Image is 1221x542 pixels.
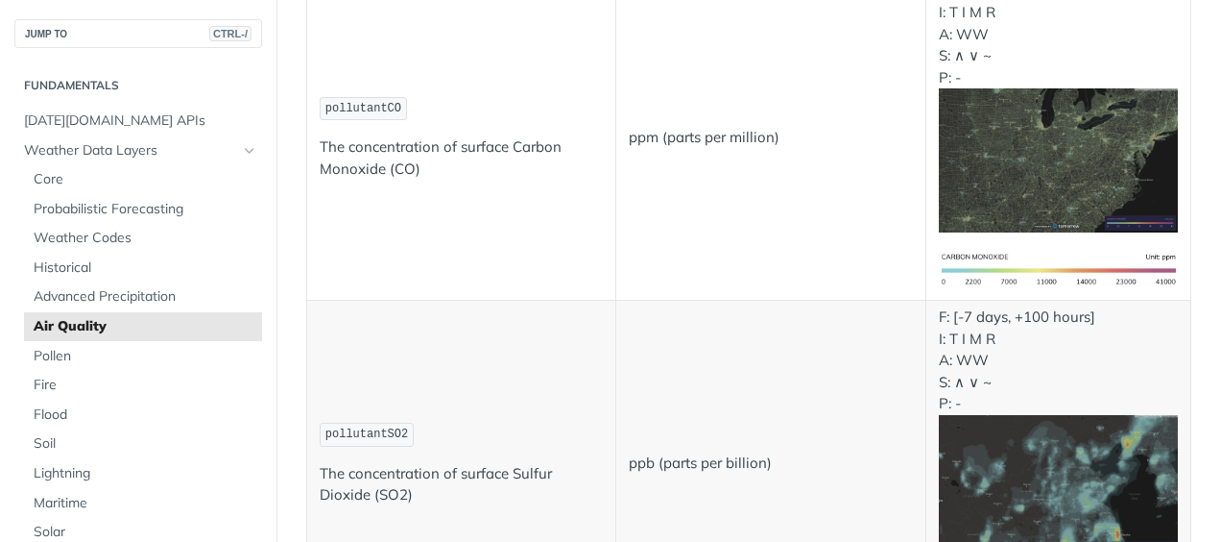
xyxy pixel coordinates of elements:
[24,401,262,430] a: Flood
[34,200,257,219] span: Probabilistic Forecasting
[24,489,262,518] a: Maritime
[24,224,262,253] a: Weather Codes
[939,247,1178,294] img: co
[34,259,257,278] span: Historical
[34,464,257,483] span: Lightning
[24,111,257,131] span: [DATE][DOMAIN_NAME] APIs
[325,102,401,115] span: pollutantCO
[24,371,262,400] a: Fire
[939,88,1178,233] img: co
[24,165,262,194] a: Core
[320,463,603,506] p: The concentration of surface Sulfur Dioxide (SO2)
[24,254,262,283] a: Historical
[34,287,257,307] span: Advanced Precipitation
[629,127,912,149] p: ppm (parts per million)
[14,19,262,48] button: JUMP TOCTRL-/
[34,494,257,513] span: Maritime
[34,406,257,425] span: Flood
[24,430,262,458] a: Soil
[629,453,912,475] p: ppb (parts per billion)
[939,476,1178,494] span: Expand image
[320,136,603,180] p: The concentration of surface Carbon Monoxide (CO)
[242,143,257,159] button: Hide subpages for Weather Data Layers
[24,312,262,341] a: Air Quality
[209,26,251,41] span: CTRL-/
[34,376,257,395] span: Fire
[24,141,237,160] span: Weather Data Layers
[939,150,1178,168] span: Expand image
[34,523,257,542] span: Solar
[34,170,257,189] span: Core
[34,434,257,454] span: Soil
[24,342,262,371] a: Pollen
[24,459,262,488] a: Lightning
[14,107,262,135] a: [DATE][DOMAIN_NAME] APIs
[34,229,257,248] span: Weather Codes
[24,283,262,311] a: Advanced Precipitation
[325,428,408,441] span: pollutantSO2
[14,136,262,165] a: Weather Data LayersHide subpages for Weather Data Layers
[939,259,1178,278] span: Expand image
[14,77,262,94] h2: Fundamentals
[34,317,257,336] span: Air Quality
[24,195,262,224] a: Probabilistic Forecasting
[34,347,257,366] span: Pollen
